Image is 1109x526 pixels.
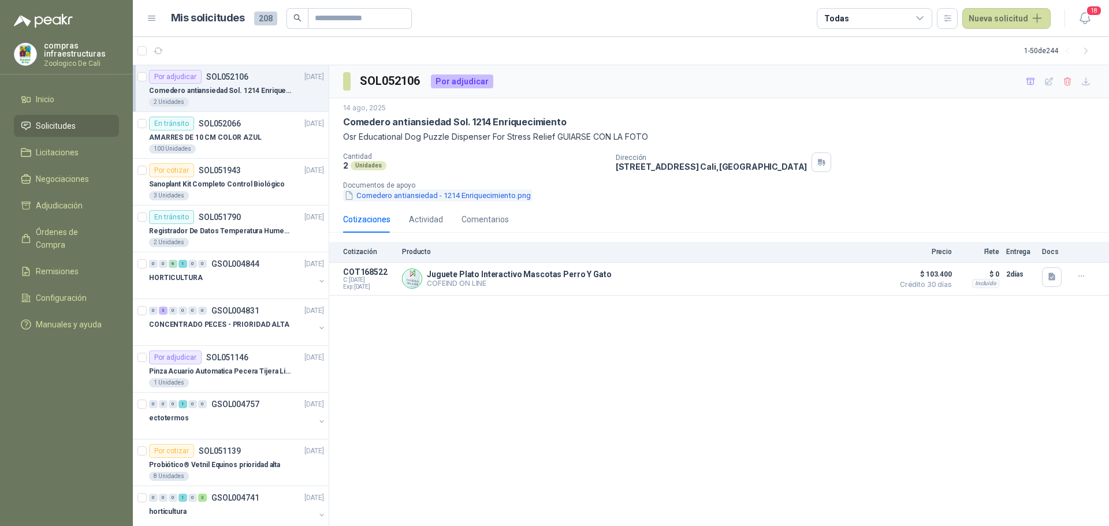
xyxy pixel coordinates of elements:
[427,270,611,279] p: Juguete Plato Interactivo Mascotas Perro Y Gato
[159,494,168,502] div: 0
[304,305,324,316] p: [DATE]
[304,259,324,270] p: [DATE]
[149,413,189,424] p: ectotermos
[403,269,422,288] img: Company Logo
[894,267,952,281] span: $ 103.400
[149,307,158,315] div: 0
[14,115,119,137] a: Solicitudes
[178,307,187,315] div: 0
[169,260,177,268] div: 6
[1006,248,1035,256] p: Entrega
[462,213,509,226] div: Comentarios
[343,181,1104,189] p: Documentos de apoyo
[36,173,89,185] span: Negociaciones
[962,8,1051,29] button: Nueva solicitud
[14,14,73,28] img: Logo peakr
[188,400,197,408] div: 0
[159,307,168,315] div: 3
[211,494,259,502] p: GSOL004741
[14,221,119,256] a: Órdenes de Compra
[36,199,83,212] span: Adjudicación
[133,346,329,393] a: Por adjudicarSOL051146[DATE] Pinza Acuario Automatica Pecera Tijera Limpiador Alicate1 Unidades
[188,260,197,268] div: 0
[199,447,241,455] p: SOL051139
[360,72,422,90] h3: SOL052106
[894,248,952,256] p: Precio
[343,277,395,283] span: C: [DATE]
[304,212,324,223] p: [DATE]
[149,257,326,294] a: 0 0 6 1 0 0 GSOL004844[DATE] HORTICULTURA
[211,260,259,268] p: GSOL004844
[351,161,386,170] div: Unidades
[304,446,324,457] p: [DATE]
[149,210,194,224] div: En tránsito
[959,267,999,281] p: $ 0
[149,494,158,502] div: 0
[149,163,194,177] div: Por cotizar
[206,73,248,81] p: SOL052106
[44,42,119,58] p: compras infraestructuras
[14,43,36,65] img: Company Logo
[14,195,119,217] a: Adjudicación
[304,352,324,363] p: [DATE]
[169,494,177,502] div: 0
[149,226,293,237] p: Registrador De Datos Temperatura Humedad Usb 32.000 Registro
[36,120,76,132] span: Solicitudes
[188,494,197,502] div: 0
[36,93,54,106] span: Inicio
[402,248,887,256] p: Producto
[169,400,177,408] div: 0
[149,117,194,130] div: En tránsito
[959,248,999,256] p: Flete
[199,213,241,221] p: SOL051790
[14,287,119,309] a: Configuración
[972,279,999,288] div: Incluido
[149,85,293,96] p: Comedero antiansiedad Sol. 1214 Enriquecimiento
[14,314,119,335] a: Manuales y ayuda
[133,206,329,252] a: En tránsitoSOL051790[DATE] Registrador De Datos Temperatura Humedad Usb 32.000 Registro2 Unidades
[304,118,324,129] p: [DATE]
[1086,5,1102,16] span: 18
[894,281,952,288] span: Crédito 30 días
[206,353,248,361] p: SOL051146
[409,213,443,226] div: Actividad
[149,273,203,283] p: HORTICULTURA
[149,304,326,341] a: 0 3 0 0 0 0 GSOL004831[DATE] CONCENTRADO PECES - PRIORIDAD ALTA
[133,112,329,159] a: En tránsitoSOL052066[DATE] AMARRES DE 10 CM COLOR AZUL100 Unidades
[14,88,119,110] a: Inicio
[824,12,849,25] div: Todas
[178,400,187,408] div: 1
[198,307,207,315] div: 0
[304,399,324,410] p: [DATE]
[1006,267,1035,281] p: 2 días
[199,166,241,174] p: SOL051943
[343,283,395,290] span: Exp: [DATE]
[616,154,807,162] p: Dirección
[343,213,390,226] div: Cotizaciones
[343,152,606,161] p: Cantidad
[343,116,567,128] p: Comedero antiansiedad Sol. 1214 Enriquecimiento
[343,248,395,256] p: Cotización
[149,444,194,458] div: Por cotizar
[14,141,119,163] a: Licitaciones
[14,260,119,282] a: Remisiones
[36,318,102,331] span: Manuales y ayuda
[36,292,87,304] span: Configuración
[198,260,207,268] div: 0
[343,161,348,170] p: 2
[1024,42,1095,60] div: 1 - 50 de 244
[171,10,245,27] h1: Mis solicitudes
[149,319,289,330] p: CONCENTRADO PECES - PRIORIDAD ALTA
[149,179,285,190] p: Sanoplant Kit Completo Control Biológico
[149,472,189,481] div: 8 Unidades
[149,260,158,268] div: 0
[211,307,259,315] p: GSOL004831
[133,439,329,486] a: Por cotizarSOL051139[DATE] Probiótico® Vetnil Equinos prioridad alta8 Unidades
[304,72,324,83] p: [DATE]
[211,400,259,408] p: GSOL004757
[149,98,189,107] div: 2 Unidades
[36,265,79,278] span: Remisiones
[427,279,611,288] p: COFEIND ON LINE
[293,14,302,22] span: search
[36,226,108,251] span: Órdenes de Compra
